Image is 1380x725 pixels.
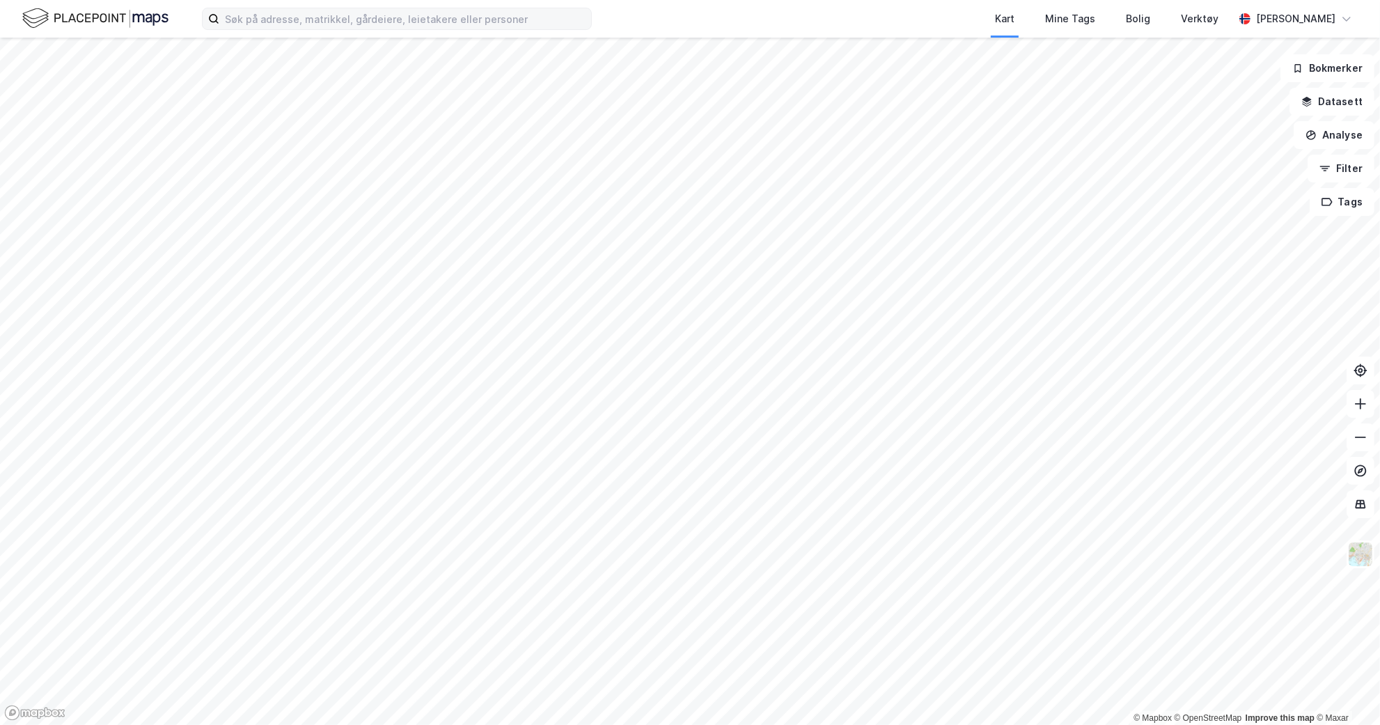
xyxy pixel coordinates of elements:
[1310,188,1374,216] button: Tags
[219,8,591,29] input: Søk på adresse, matrikkel, gårdeiere, leietakere eller personer
[1181,10,1218,27] div: Verktøy
[1289,88,1374,116] button: Datasett
[4,705,65,721] a: Mapbox homepage
[1126,10,1150,27] div: Bolig
[1294,121,1374,149] button: Analyse
[1246,713,1315,723] a: Improve this map
[1256,10,1335,27] div: [PERSON_NAME]
[1045,10,1095,27] div: Mine Tags
[1347,541,1374,568] img: Z
[1175,713,1242,723] a: OpenStreetMap
[1310,658,1380,725] div: Kontrollprogram for chat
[995,10,1014,27] div: Kart
[1308,155,1374,182] button: Filter
[22,6,168,31] img: logo.f888ab2527a4732fd821a326f86c7f29.svg
[1134,713,1172,723] a: Mapbox
[1280,54,1374,82] button: Bokmerker
[1310,658,1380,725] iframe: Chat Widget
